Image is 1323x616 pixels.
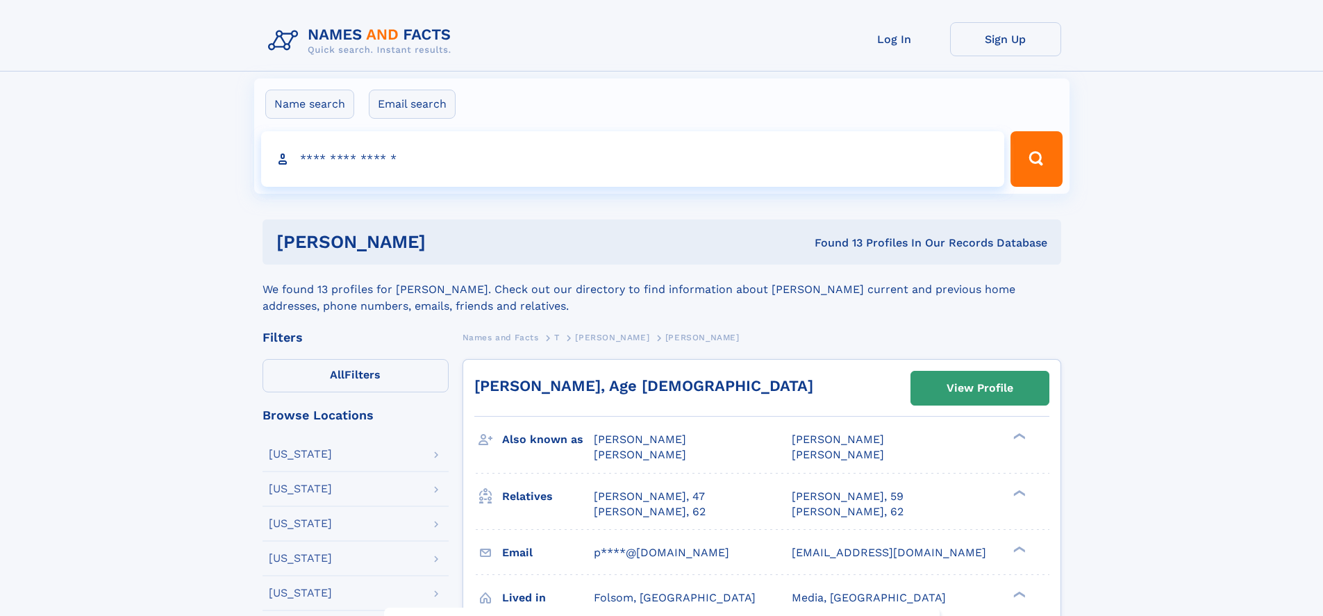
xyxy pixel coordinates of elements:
div: [US_STATE] [269,518,332,529]
a: [PERSON_NAME], 62 [594,504,706,519]
span: [PERSON_NAME] [594,448,686,461]
a: Sign Up [950,22,1061,56]
span: Folsom, [GEOGRAPHIC_DATA] [594,591,756,604]
h3: Also known as [502,428,594,451]
a: [PERSON_NAME], 62 [792,504,904,519]
a: [PERSON_NAME], Age [DEMOGRAPHIC_DATA] [474,377,813,394]
div: [US_STATE] [269,483,332,494]
div: ❯ [1010,544,1026,553]
span: [PERSON_NAME] [575,333,649,342]
div: Filters [263,331,449,344]
span: Media, [GEOGRAPHIC_DATA] [792,591,946,604]
span: All [330,368,344,381]
label: Filters [263,359,449,392]
h1: [PERSON_NAME] [276,233,620,251]
div: [US_STATE] [269,553,332,564]
div: [US_STATE] [269,449,332,460]
h3: Relatives [502,485,594,508]
input: search input [261,131,1005,187]
div: [US_STATE] [269,588,332,599]
img: Logo Names and Facts [263,22,463,60]
div: We found 13 profiles for [PERSON_NAME]. Check out our directory to find information about [PERSON... [263,265,1061,315]
button: Search Button [1010,131,1062,187]
div: ❯ [1010,488,1026,497]
a: Log In [839,22,950,56]
a: View Profile [911,372,1049,405]
span: [PERSON_NAME] [594,433,686,446]
a: Names and Facts [463,328,539,346]
a: [PERSON_NAME], 59 [792,489,904,504]
a: [PERSON_NAME] [575,328,649,346]
label: Name search [265,90,354,119]
h3: Lived in [502,586,594,610]
span: [EMAIL_ADDRESS][DOMAIN_NAME] [792,546,986,559]
span: [PERSON_NAME] [792,448,884,461]
div: ❯ [1010,590,1026,599]
span: [PERSON_NAME] [665,333,740,342]
div: View Profile [947,372,1013,404]
a: T [554,328,560,346]
span: [PERSON_NAME] [792,433,884,446]
label: Email search [369,90,456,119]
span: T [554,333,560,342]
div: Browse Locations [263,409,449,422]
h3: Email [502,541,594,565]
a: [PERSON_NAME], 47 [594,489,705,504]
div: ❯ [1010,432,1026,441]
div: Found 13 Profiles In Our Records Database [620,235,1047,251]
